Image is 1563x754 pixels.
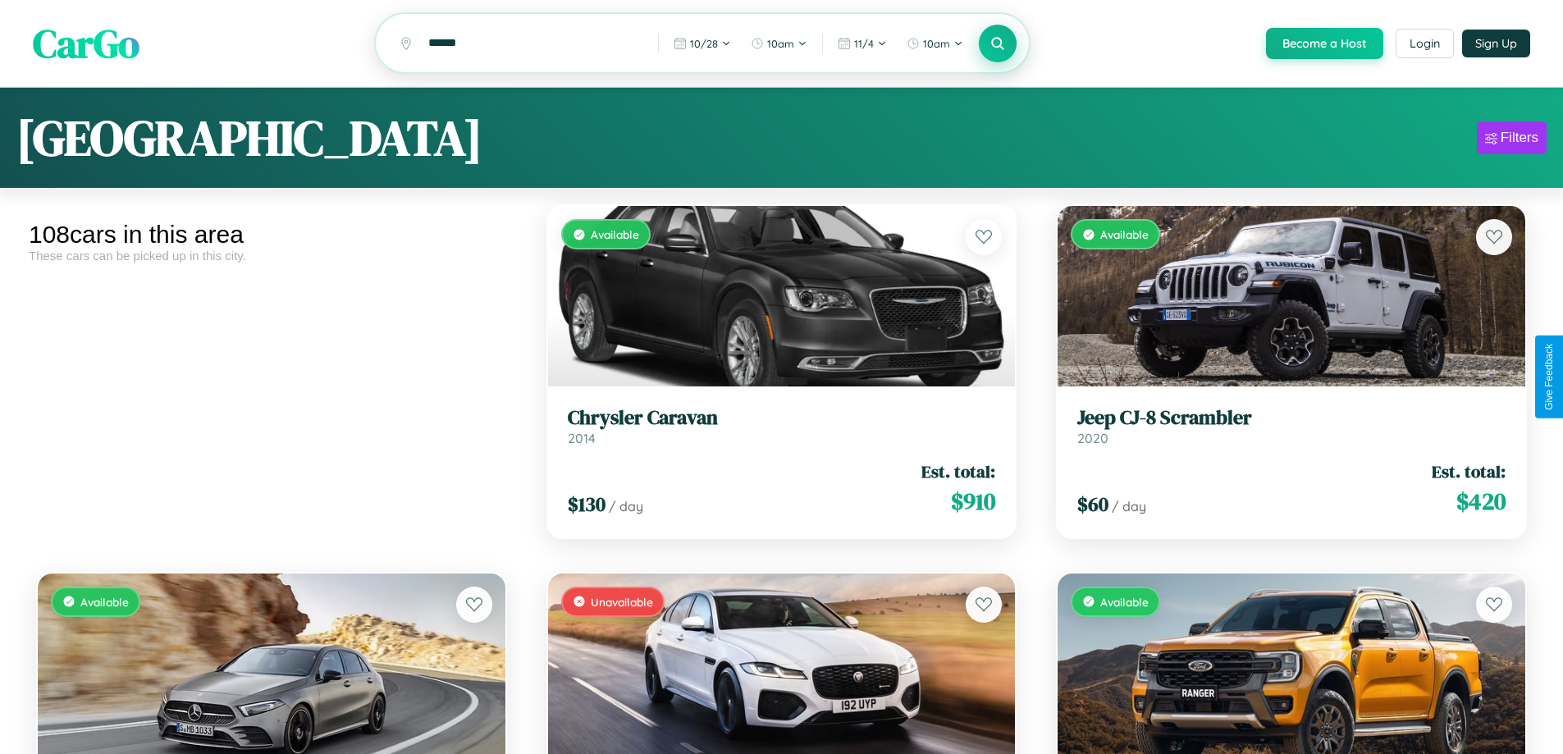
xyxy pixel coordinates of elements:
span: 10am [923,37,950,50]
button: 11/4 [829,30,895,57]
h3: Jeep CJ-8 Scrambler [1077,406,1506,430]
span: / day [609,498,643,514]
h1: [GEOGRAPHIC_DATA] [16,104,482,171]
button: Become a Host [1266,28,1383,59]
a: Jeep CJ-8 Scrambler2020 [1077,406,1506,446]
h3: Chrysler Caravan [568,406,996,430]
span: Available [1100,595,1149,609]
span: / day [1112,498,1146,514]
button: Filters [1477,121,1547,154]
span: 10am [767,37,794,50]
div: Give Feedback [1543,344,1555,410]
span: 10 / 28 [690,37,718,50]
span: 11 / 4 [854,37,874,50]
span: Est. total: [1432,459,1506,483]
div: Filters [1501,130,1538,146]
span: Unavailable [591,595,653,609]
button: Sign Up [1462,30,1530,57]
span: $ 910 [951,485,995,518]
span: $ 130 [568,491,606,518]
span: Est. total: [921,459,995,483]
span: Available [80,595,129,609]
span: $ 60 [1077,491,1108,518]
a: Chrysler Caravan2014 [568,406,996,446]
span: Available [591,227,639,241]
div: These cars can be picked up in this city. [29,249,514,263]
span: 2014 [568,430,596,446]
span: CarGo [33,16,139,71]
button: 10am [898,30,971,57]
button: Login [1396,29,1454,58]
button: 10am [743,30,816,57]
span: Available [1100,227,1149,241]
span: $ 420 [1456,485,1506,518]
button: 10/28 [665,30,739,57]
span: 2020 [1077,430,1108,446]
div: 108 cars in this area [29,221,514,249]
